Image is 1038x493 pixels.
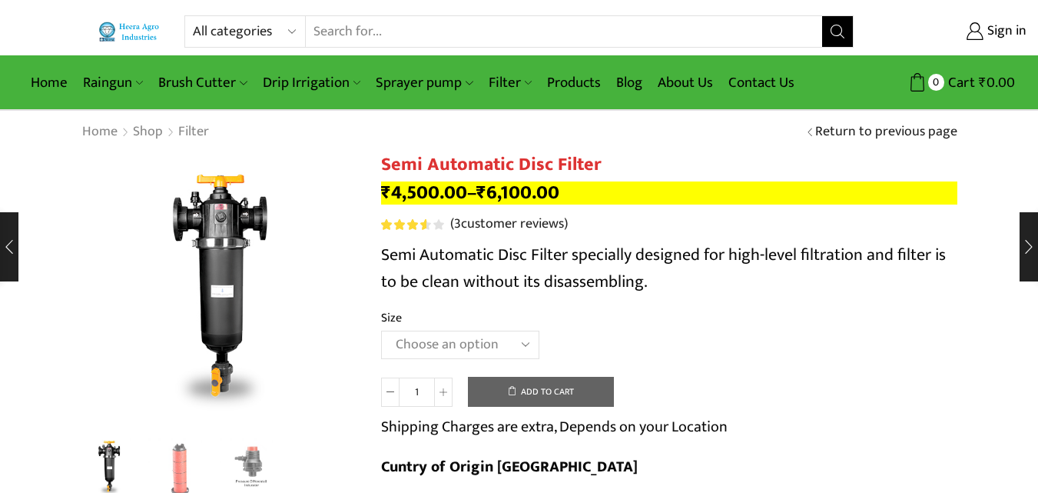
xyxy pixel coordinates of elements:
span: Rated out of 5 based on customer ratings [381,219,426,230]
label: Size [381,309,402,327]
a: Shop [132,122,164,142]
p: Shipping Charges are extra, Depends on your Location [381,415,728,439]
a: Products [539,65,609,101]
a: Contact Us [721,65,802,101]
button: Add to cart [468,377,614,408]
span: Sign in [983,22,1026,42]
img: Semi Automatic Disc Filter [81,154,358,431]
a: Filter [481,65,539,101]
a: Home [81,122,118,142]
a: Return to previous page [815,122,957,142]
div: 1 / 3 [81,154,358,431]
a: (3customer reviews) [450,215,568,235]
span: ₹ [476,177,486,208]
bdi: 0.00 [979,71,1015,95]
a: Sprayer pump [368,65,480,101]
span: Cart [944,72,975,93]
bdi: 6,100.00 [476,177,559,208]
a: Home [23,65,75,101]
a: Raingun [75,65,151,101]
span: ₹ [979,71,987,95]
input: Search for... [306,16,821,47]
a: Sign in [877,18,1026,45]
span: Semi Automatic Disc Filter specially designed for high-level filtration and filter is to be clean... [381,241,946,296]
a: Blog [609,65,650,101]
a: About Us [650,65,721,101]
a: Filter [177,122,210,142]
input: Product quantity [400,378,434,407]
div: Rated 3.67 out of 5 [381,219,443,230]
span: 0 [928,74,944,90]
p: – [381,182,957,205]
span: ₹ [381,177,391,208]
button: Search button [822,16,853,47]
h1: Semi Automatic Disc Filter [381,154,957,176]
span: 3 [454,212,461,235]
a: 0 Cart ₹0.00 [869,68,1015,97]
a: Brush Cutter [151,65,254,101]
nav: Breadcrumb [81,122,210,142]
b: Cuntry of Origin [GEOGRAPHIC_DATA] [381,454,638,480]
span: 3 [381,219,446,230]
a: Drip Irrigation [255,65,368,101]
bdi: 4,500.00 [381,177,467,208]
